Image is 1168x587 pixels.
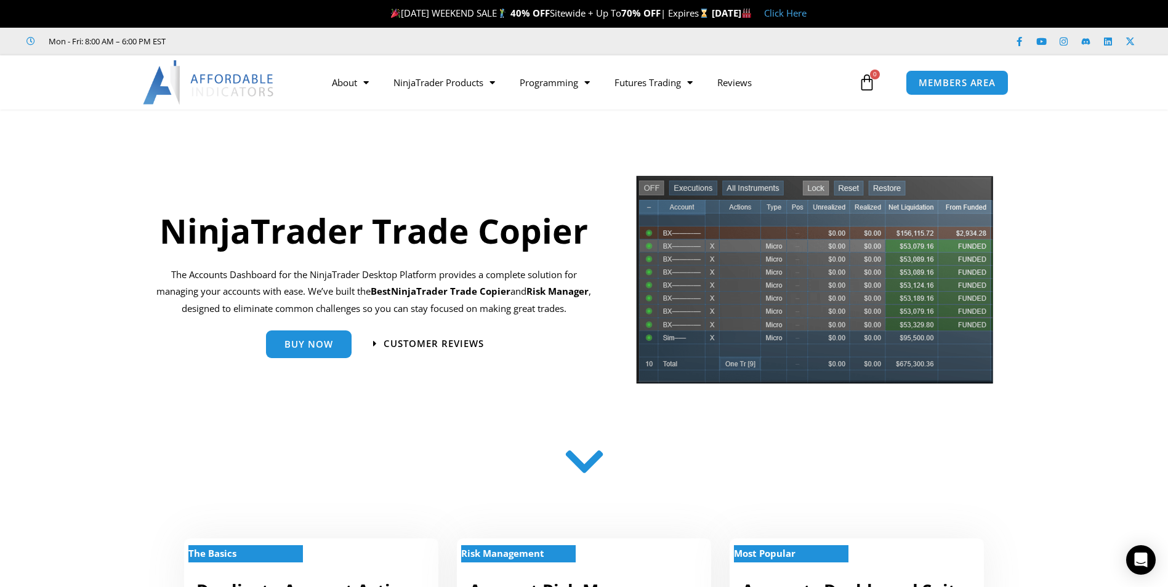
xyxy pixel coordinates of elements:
[391,285,510,297] strong: NinjaTrader Trade Copier
[388,7,711,19] span: [DATE] WEEKEND SALE Sitewide + Up To | Expires
[870,70,880,79] span: 0
[919,78,996,87] span: MEMBERS AREA
[699,9,709,18] img: ⌛
[712,7,752,19] strong: [DATE]
[371,285,391,297] b: Best
[742,9,751,18] img: 🏭
[602,68,705,97] a: Futures Trading
[46,34,166,49] span: Mon - Fri: 8:00 AM – 6:00 PM EST
[705,68,764,97] a: Reviews
[461,547,544,559] strong: Risk Management
[320,68,855,97] nav: Menu
[384,339,484,348] span: Customer Reviews
[507,68,602,97] a: Programming
[906,70,1009,95] a: MEMBERS AREA
[381,68,507,97] a: NinjaTrader Products
[840,65,894,100] a: 0
[621,7,661,19] strong: 70% OFF
[183,35,368,47] iframe: Customer reviews powered by Trustpilot
[150,207,598,254] h1: NinjaTrader Trade Copier
[1126,545,1156,575] div: Open Intercom Messenger
[497,9,507,18] img: 🏌️‍♂️
[734,547,795,559] strong: Most Popular
[635,174,994,394] img: tradecopier | Affordable Indicators – NinjaTrader
[143,60,275,105] img: LogoAI | Affordable Indicators – NinjaTrader
[526,285,589,297] strong: Risk Manager
[284,340,333,349] span: Buy Now
[150,266,598,318] p: The Accounts Dashboard for the NinjaTrader Desktop Platform provides a complete solution for mana...
[373,339,484,348] a: Customer Reviews
[266,330,352,358] a: Buy Now
[188,547,236,559] strong: The Basics
[764,7,807,19] a: Click Here
[320,68,381,97] a: About
[510,7,550,19] strong: 40% OFF
[391,9,400,18] img: 🎉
